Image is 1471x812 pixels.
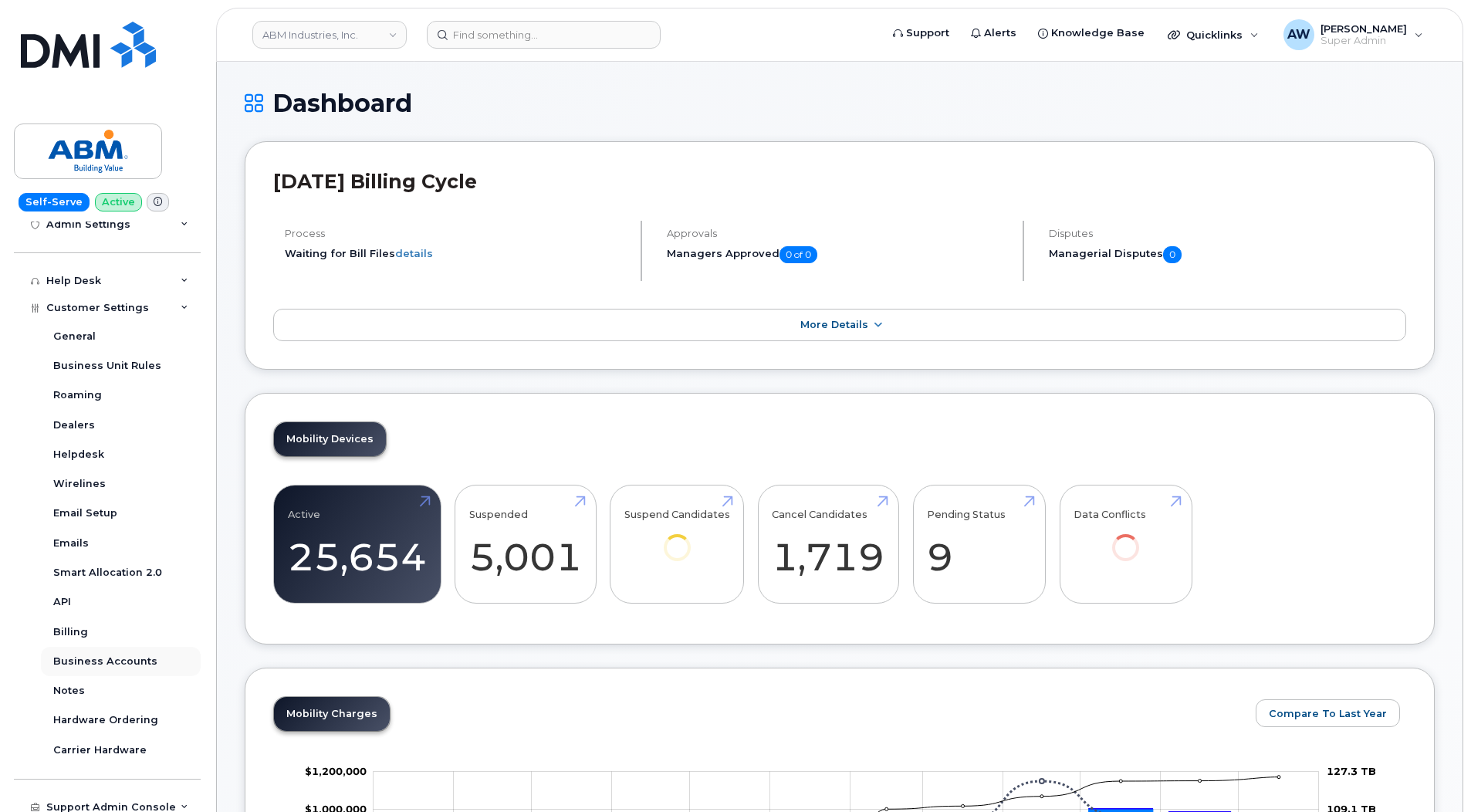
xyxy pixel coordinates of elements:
tspan: $1,200,000 [305,764,367,776]
a: Pending Status 9 [927,493,1031,595]
a: Active 25,654 [288,493,427,595]
h4: Disputes [1049,228,1406,239]
span: More Details [800,319,868,330]
a: Cancel Candidates 1,719 [772,493,884,595]
a: details [395,247,433,259]
span: 0 of 0 [779,246,817,263]
button: Compare To Last Year [1256,699,1400,727]
g: $0 [305,764,367,776]
h1: Dashboard [245,90,1435,117]
h2: [DATE] Billing Cycle [273,170,1406,193]
li: Waiting for Bill Files [285,246,627,261]
h4: Approvals [667,228,1009,239]
a: Suspended 5,001 [469,493,582,595]
span: Compare To Last Year [1269,706,1387,721]
h4: Process [285,228,627,239]
h5: Managers Approved [667,246,1009,263]
a: Mobility Devices [274,422,386,456]
h5: Managerial Disputes [1049,246,1406,263]
a: Suspend Candidates [624,493,730,582]
tspan: 127.3 TB [1327,764,1376,776]
a: Mobility Charges [274,697,390,731]
a: Data Conflicts [1074,493,1178,582]
span: 0 [1163,246,1182,263]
